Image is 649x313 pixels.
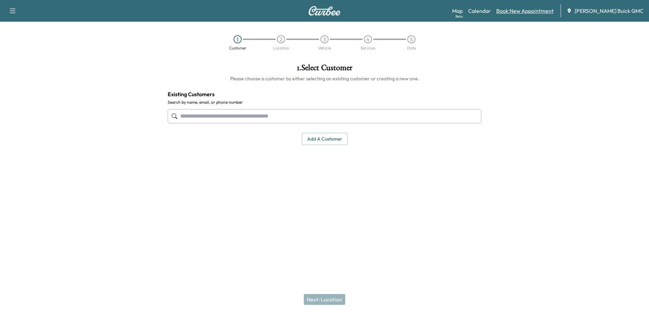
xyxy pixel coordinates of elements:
div: Location [273,46,289,50]
div: 2 [277,35,285,43]
a: Book New Appointment [496,7,554,15]
a: MapBeta [452,7,463,15]
label: Search by name, email, or phone number [168,100,481,105]
button: Add a customer [302,133,348,145]
img: Curbee Logo [308,6,341,16]
div: 1 [234,35,242,43]
h6: Please choose a customer by either selecting an existing customer or creating a new one. [168,75,481,82]
div: Beta [456,14,463,19]
div: Customer [229,46,246,50]
a: Calendar [468,7,491,15]
div: Vehicle [318,46,331,50]
div: 5 [407,35,415,43]
h4: Existing Customers [168,90,481,98]
div: Date [407,46,416,50]
h1: 1 . Select Customer [168,64,481,75]
span: [PERSON_NAME] Buick GMC [575,7,644,15]
div: 3 [320,35,329,43]
div: 4 [364,35,372,43]
div: Services [360,46,375,50]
